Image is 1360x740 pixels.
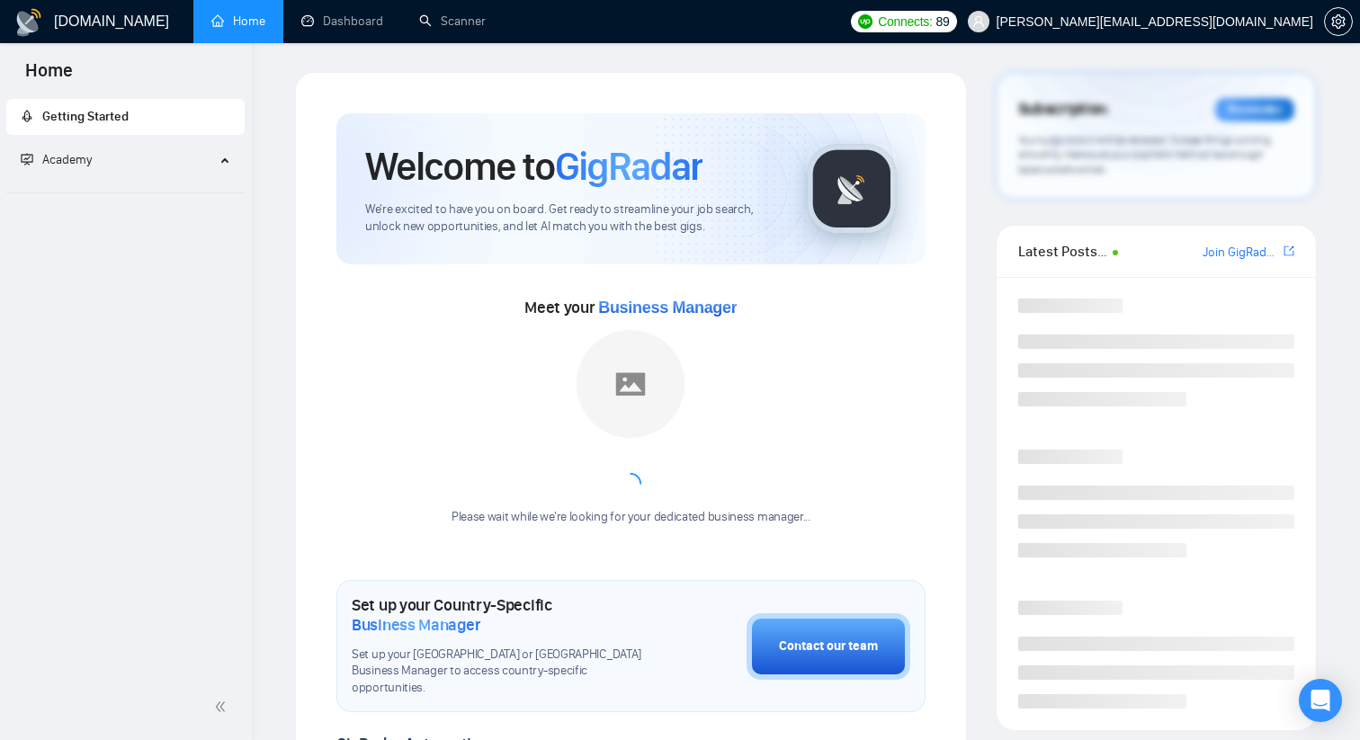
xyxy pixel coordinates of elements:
button: Contact our team [747,613,910,680]
span: Subscription [1018,94,1107,125]
span: setting [1325,14,1352,29]
li: Academy Homepage [6,185,245,197]
div: Open Intercom Messenger [1299,679,1342,722]
li: Getting Started [6,99,245,135]
span: Business Manager [598,299,737,317]
span: export [1284,244,1294,258]
span: 89 [936,12,950,31]
span: fund-projection-screen [21,153,33,165]
span: rocket [21,110,33,122]
span: Latest Posts from the GigRadar Community [1018,240,1107,263]
span: Your subscription will be renewed. To keep things running smoothly, make sure your payment method... [1018,133,1271,176]
img: gigradar-logo.png [807,144,897,234]
h1: Welcome to [365,142,702,191]
span: GigRadar [555,142,702,191]
button: setting [1324,7,1353,36]
span: double-left [214,698,232,716]
img: upwork-logo.png [858,14,872,29]
img: logo [14,8,43,37]
span: Connects: [878,12,932,31]
span: Set up your [GEOGRAPHIC_DATA] or [GEOGRAPHIC_DATA] Business Manager to access country-specific op... [352,646,657,698]
div: Please wait while we're looking for your dedicated business manager... [441,509,821,526]
span: Home [11,58,87,95]
a: Join GigRadar Slack Community [1203,243,1280,263]
img: placeholder.png [577,330,684,438]
span: Business Manager [352,615,480,635]
h1: Set up your Country-Specific [352,595,657,635]
span: user [972,15,985,28]
div: Reminder [1215,98,1294,121]
a: export [1284,243,1294,260]
a: homeHome [211,13,265,29]
span: We're excited to have you on board. Get ready to streamline your job search, unlock new opportuni... [365,201,778,236]
span: Academy [21,152,92,167]
span: Getting Started [42,109,129,124]
div: Contact our team [779,637,878,656]
span: Academy [42,152,92,167]
span: loading [616,469,646,499]
a: setting [1324,14,1353,29]
a: searchScanner [419,13,486,29]
span: Meet your [524,298,737,317]
a: dashboardDashboard [301,13,383,29]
